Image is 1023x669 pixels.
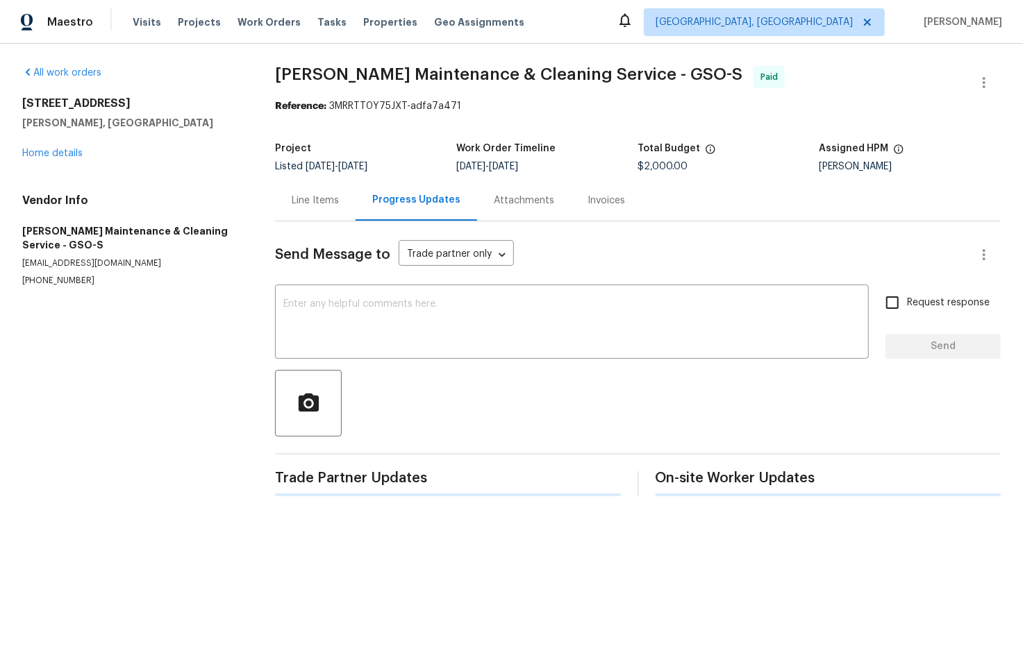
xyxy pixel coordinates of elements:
[638,162,688,171] span: $2,000.00
[22,194,242,208] h4: Vendor Info
[22,68,101,78] a: All work orders
[133,15,161,29] span: Visits
[22,257,242,269] p: [EMAIL_ADDRESS][DOMAIN_NAME]
[22,96,242,110] h2: [STREET_ADDRESS]
[399,244,514,266] div: Trade partner only
[306,162,367,171] span: -
[656,471,1001,485] span: On-site Worker Updates
[317,17,347,27] span: Tasks
[820,162,1001,171] div: [PERSON_NAME]
[489,162,518,171] span: [DATE]
[820,144,889,153] h5: Assigned HPM
[22,149,83,158] a: Home details
[494,194,554,208] div: Attachments
[275,248,390,262] span: Send Message to
[275,66,742,83] span: [PERSON_NAME] Maintenance & Cleaning Service - GSO-S
[47,15,93,29] span: Maestro
[275,471,621,485] span: Trade Partner Updates
[907,296,990,310] span: Request response
[456,162,485,171] span: [DATE]
[22,224,242,252] h5: [PERSON_NAME] Maintenance & Cleaning Service - GSO-S
[588,194,625,208] div: Invoices
[456,162,518,171] span: -
[372,193,460,207] div: Progress Updates
[656,15,853,29] span: [GEOGRAPHIC_DATA], [GEOGRAPHIC_DATA]
[363,15,417,29] span: Properties
[275,99,1001,113] div: 3MRRTT0Y75JXT-adfa7a471
[338,162,367,171] span: [DATE]
[760,70,783,84] span: Paid
[275,144,311,153] h5: Project
[178,15,221,29] span: Projects
[275,101,326,111] b: Reference:
[275,162,367,171] span: Listed
[705,144,716,162] span: The total cost of line items that have been proposed by Opendoor. This sum includes line items th...
[22,116,242,130] h5: [PERSON_NAME], [GEOGRAPHIC_DATA]
[918,15,1002,29] span: [PERSON_NAME]
[434,15,524,29] span: Geo Assignments
[306,162,335,171] span: [DATE]
[456,144,556,153] h5: Work Order Timeline
[292,194,339,208] div: Line Items
[638,144,701,153] h5: Total Budget
[893,144,904,162] span: The hpm assigned to this work order.
[238,15,301,29] span: Work Orders
[22,275,242,287] p: [PHONE_NUMBER]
